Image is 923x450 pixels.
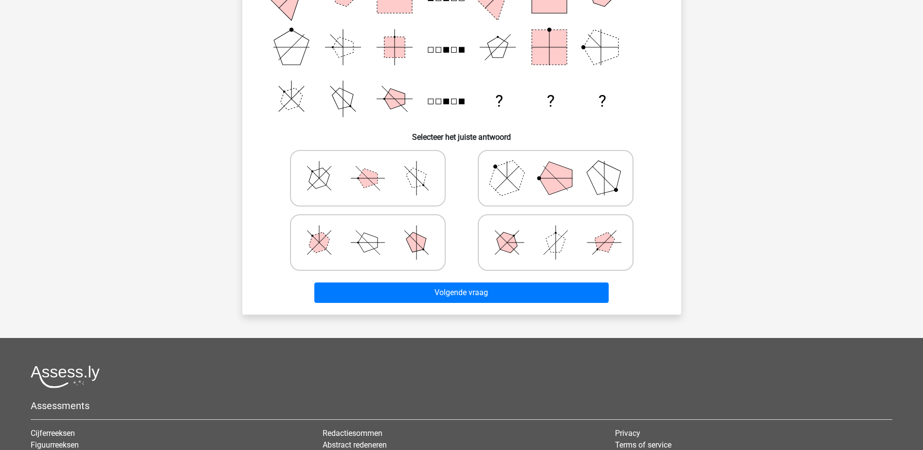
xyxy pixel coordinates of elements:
[598,92,606,111] text: ?
[258,125,666,142] h6: Selecteer het juiste antwoord
[31,365,100,388] img: Assessly logo
[615,429,640,438] a: Privacy
[31,429,75,438] a: Cijferreeksen
[31,400,892,412] h5: Assessments
[314,282,609,303] button: Volgende vraag
[323,429,382,438] a: Redactiesommen
[31,440,79,450] a: Figuurreeksen
[495,92,503,111] text: ?
[323,440,387,450] a: Abstract redeneren
[546,92,554,111] text: ?
[615,440,671,450] a: Terms of service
